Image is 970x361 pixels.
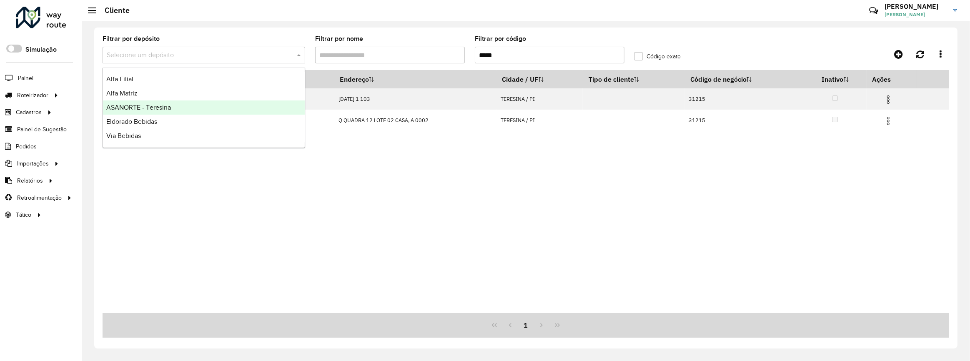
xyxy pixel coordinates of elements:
[103,34,160,44] label: Filtrar por depósito
[496,70,583,88] th: Cidade / UF
[25,45,57,55] label: Simulação
[518,317,534,333] button: 1
[17,193,62,202] span: Retroalimentação
[17,91,48,100] span: Roteirizador
[16,142,37,151] span: Pedidos
[106,90,138,97] span: Alfa Matriz
[16,211,31,219] span: Tático
[885,3,947,10] h3: [PERSON_NAME]
[804,70,867,88] th: Inativo
[684,70,804,88] th: Código de negócio
[865,2,882,20] a: Contato Rápido
[634,52,681,61] label: Código exato
[16,108,42,117] span: Cadastros
[17,159,49,168] span: Importações
[885,11,947,18] span: [PERSON_NAME]
[583,70,684,88] th: Tipo de cliente
[17,125,67,134] span: Painel de Sugestão
[17,176,43,185] span: Relatórios
[684,110,804,131] td: 31215
[106,104,171,111] span: ASANORTE - Teresina
[315,34,363,44] label: Filtrar por nome
[96,6,130,15] h2: Cliente
[496,110,583,131] td: TERESINA / PI
[475,34,526,44] label: Filtrar por código
[18,74,33,83] span: Painel
[684,88,804,110] td: 31215
[106,118,157,125] span: Eldorado Bebidas
[867,70,917,88] th: Ações
[106,132,141,139] span: Via Bebidas
[103,68,305,148] ng-dropdown-panel: Options list
[496,88,583,110] td: TERESINA / PI
[334,110,496,131] td: Q QUADRA 12 LOTE 02 CASA, A 0002
[106,75,133,83] span: Alfa Filial
[334,70,496,88] th: Endereço
[334,88,496,110] td: [DATE] 1 103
